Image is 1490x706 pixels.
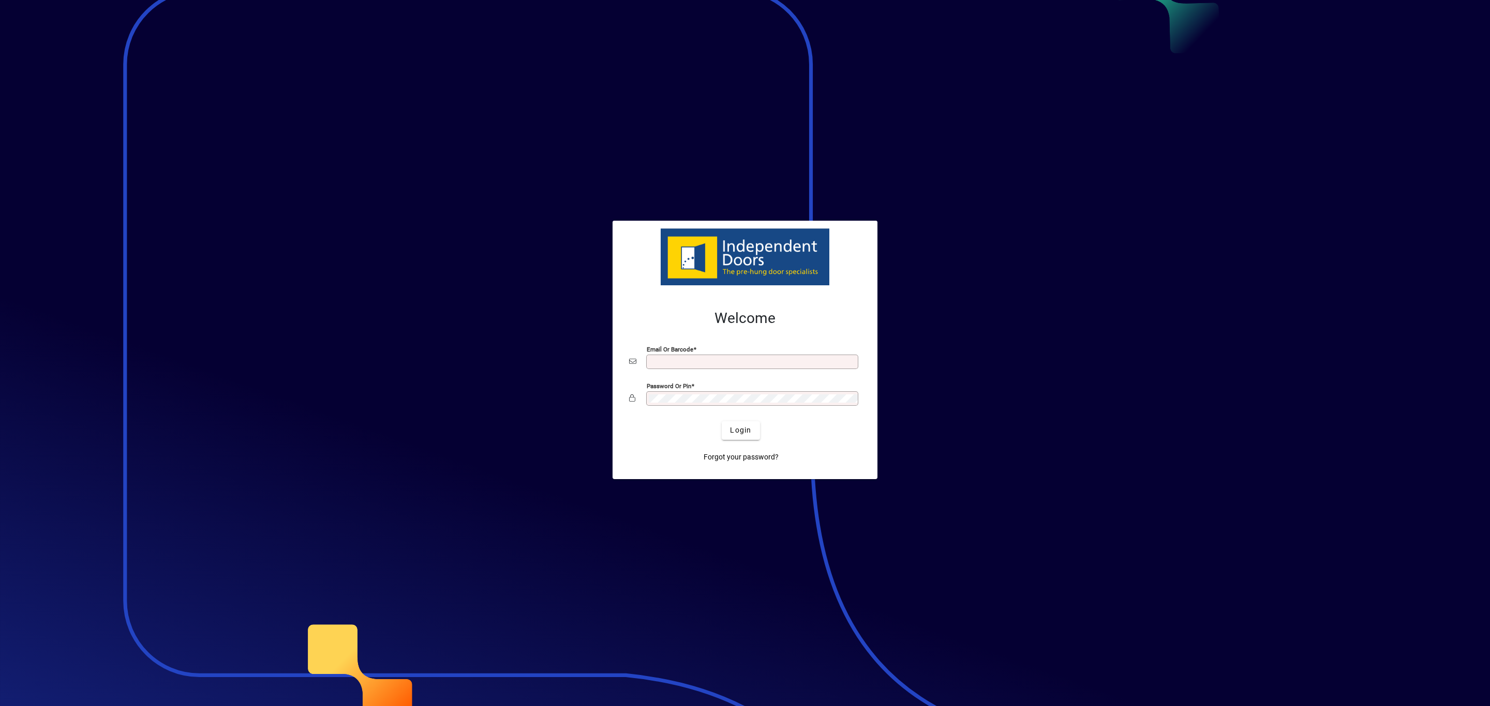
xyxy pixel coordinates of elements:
[704,452,779,463] span: Forgot your password?
[699,448,783,467] a: Forgot your password?
[629,310,861,327] h2: Welcome
[730,425,751,436] span: Login
[647,382,691,389] mat-label: Password or Pin
[722,421,759,440] button: Login
[647,345,693,352] mat-label: Email or Barcode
